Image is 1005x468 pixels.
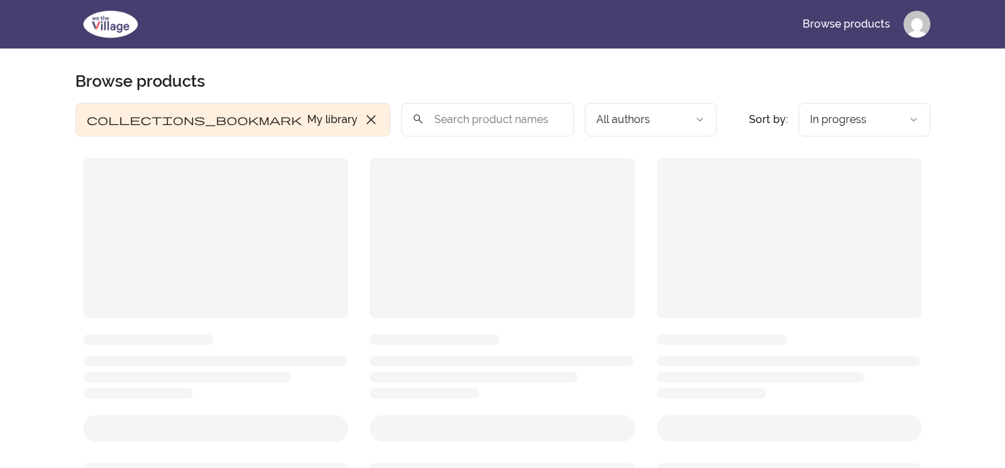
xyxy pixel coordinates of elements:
h2: Browse products [75,71,205,92]
span: close [363,112,379,128]
span: Sort by: [749,113,788,126]
img: Profile image for Valerie J [903,11,930,38]
nav: Main [792,8,930,40]
input: Search product names [401,103,574,136]
span: search [412,110,424,128]
a: Browse products [792,8,901,40]
button: Filter by author [585,103,717,136]
span: collections_bookmark [87,112,302,128]
button: Product sort options [799,103,930,136]
button: Filter by My library [75,103,391,136]
img: We The Village logo [75,8,146,40]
